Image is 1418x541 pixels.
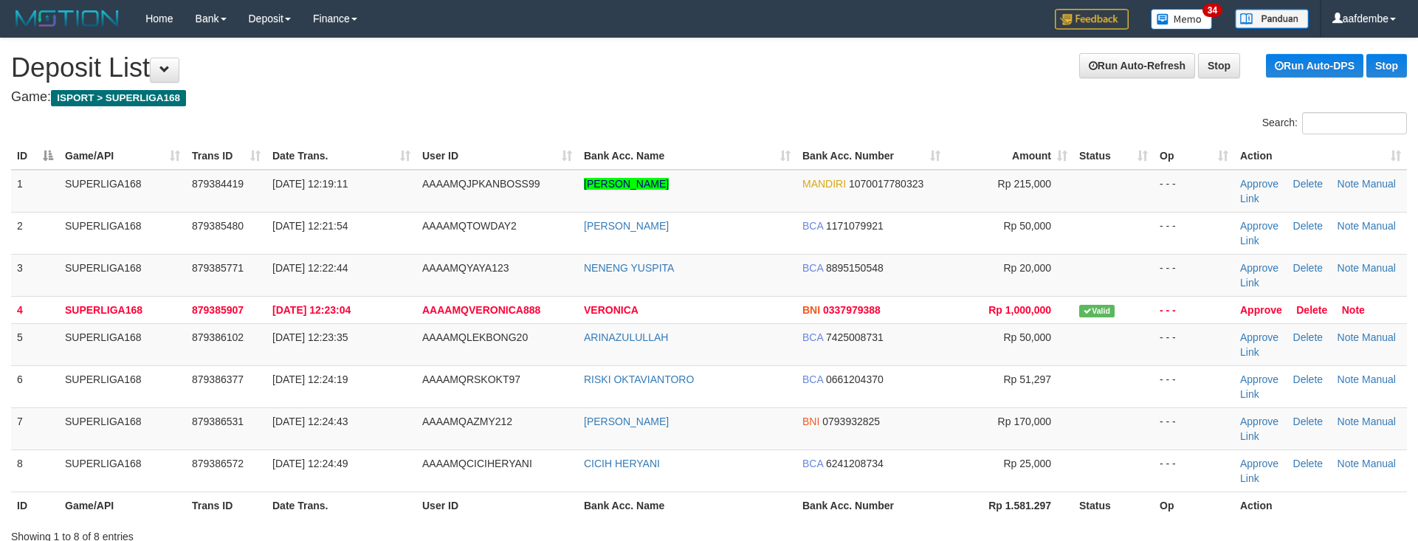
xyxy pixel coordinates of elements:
span: AAAAMQJPKANBOSS99 [422,178,540,190]
span: AAAAMQYAYA123 [422,262,509,274]
img: MOTION_logo.png [11,7,123,30]
span: Copy 6241208734 to clipboard [826,458,884,469]
span: BNI [802,416,819,427]
span: [DATE] 12:23:04 [272,304,351,316]
th: Amount: activate to sort column ascending [946,142,1073,170]
a: Delete [1293,262,1323,274]
a: Run Auto-Refresh [1079,53,1195,78]
a: VERONICA [584,304,639,316]
span: 879386102 [192,331,244,343]
span: [DATE] 12:24:19 [272,373,348,385]
span: AAAAMQCICIHERYANI [422,458,532,469]
span: Copy 7425008731 to clipboard [826,331,884,343]
td: SUPERLIGA168 [59,296,186,323]
img: Feedback.jpg [1055,9,1129,30]
a: Note [1338,220,1360,232]
a: Manual Link [1240,220,1396,247]
a: Approve [1240,220,1278,232]
a: Approve [1240,262,1278,274]
td: SUPERLIGA168 [59,254,186,296]
span: Copy 0661204370 to clipboard [826,373,884,385]
th: Op: activate to sort column ascending [1154,142,1234,170]
td: 5 [11,323,59,365]
span: 879385480 [192,220,244,232]
a: Approve [1240,458,1278,469]
td: - - - [1154,296,1234,323]
a: RISKI OKTAVIANTORO [584,373,694,385]
span: Copy 8895150548 to clipboard [826,262,884,274]
th: Game/API [59,492,186,519]
td: SUPERLIGA168 [59,212,186,254]
a: Note [1338,331,1360,343]
a: Delete [1293,373,1323,385]
a: Stop [1366,54,1407,77]
a: Delete [1293,416,1323,427]
span: MANDIRI [802,178,846,190]
span: AAAAMQRSKOKT97 [422,373,520,385]
a: Delete [1293,458,1323,469]
th: Action: activate to sort column ascending [1234,142,1407,170]
a: CICIH HERYANI [584,458,660,469]
a: Approve [1240,178,1278,190]
th: Bank Acc. Name [578,492,796,519]
span: Valid transaction [1079,305,1115,317]
th: Game/API: activate to sort column ascending [59,142,186,170]
span: Copy 0337979388 to clipboard [823,304,881,316]
img: Button%20Memo.svg [1151,9,1213,30]
a: Run Auto-DPS [1266,54,1363,77]
h4: Game: [11,90,1407,105]
span: 879384419 [192,178,244,190]
span: Rp 51,297 [1003,373,1051,385]
th: Date Trans.: activate to sort column ascending [266,142,416,170]
th: Rp 1.581.297 [946,492,1073,519]
a: Note [1338,373,1360,385]
span: [DATE] 12:24:49 [272,458,348,469]
span: Rp 1,000,000 [988,304,1051,316]
td: 6 [11,365,59,407]
td: - - - [1154,323,1234,365]
td: SUPERLIGA168 [59,407,186,449]
td: - - - [1154,170,1234,213]
a: Delete [1293,220,1323,232]
span: Copy 0793932825 to clipboard [822,416,880,427]
span: [DATE] 12:23:35 [272,331,348,343]
th: Bank Acc. Name: activate to sort column ascending [578,142,796,170]
td: 7 [11,407,59,449]
span: AAAAMQVERONICA888 [422,304,540,316]
td: - - - [1154,212,1234,254]
span: BCA [802,331,823,343]
th: Status [1073,492,1154,519]
th: Date Trans. [266,492,416,519]
span: Rp 50,000 [1003,220,1051,232]
a: [PERSON_NAME] [584,220,669,232]
span: Rp 170,000 [998,416,1051,427]
a: Note [1338,416,1360,427]
span: Copy 1171079921 to clipboard [826,220,884,232]
td: 4 [11,296,59,323]
span: 34 [1202,4,1222,17]
a: Note [1338,262,1360,274]
span: 879385907 [192,304,244,316]
th: Bank Acc. Number: activate to sort column ascending [796,142,946,170]
span: Rp 50,000 [1003,331,1051,343]
span: BCA [802,458,823,469]
td: 2 [11,212,59,254]
th: User ID [416,492,578,519]
a: Manual Link [1240,178,1396,204]
th: Op [1154,492,1234,519]
td: 3 [11,254,59,296]
th: Status: activate to sort column ascending [1073,142,1154,170]
span: Rp 20,000 [1003,262,1051,274]
span: [DATE] 12:19:11 [272,178,348,190]
td: - - - [1154,365,1234,407]
a: Approve [1240,373,1278,385]
span: 879386377 [192,373,244,385]
a: Manual Link [1240,262,1396,289]
a: Note [1342,304,1365,316]
span: AAAAMQTOWDAY2 [422,220,517,232]
a: Approve [1240,416,1278,427]
a: ARINAZULULLAH [584,331,668,343]
span: BCA [802,373,823,385]
td: SUPERLIGA168 [59,323,186,365]
td: - - - [1154,254,1234,296]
